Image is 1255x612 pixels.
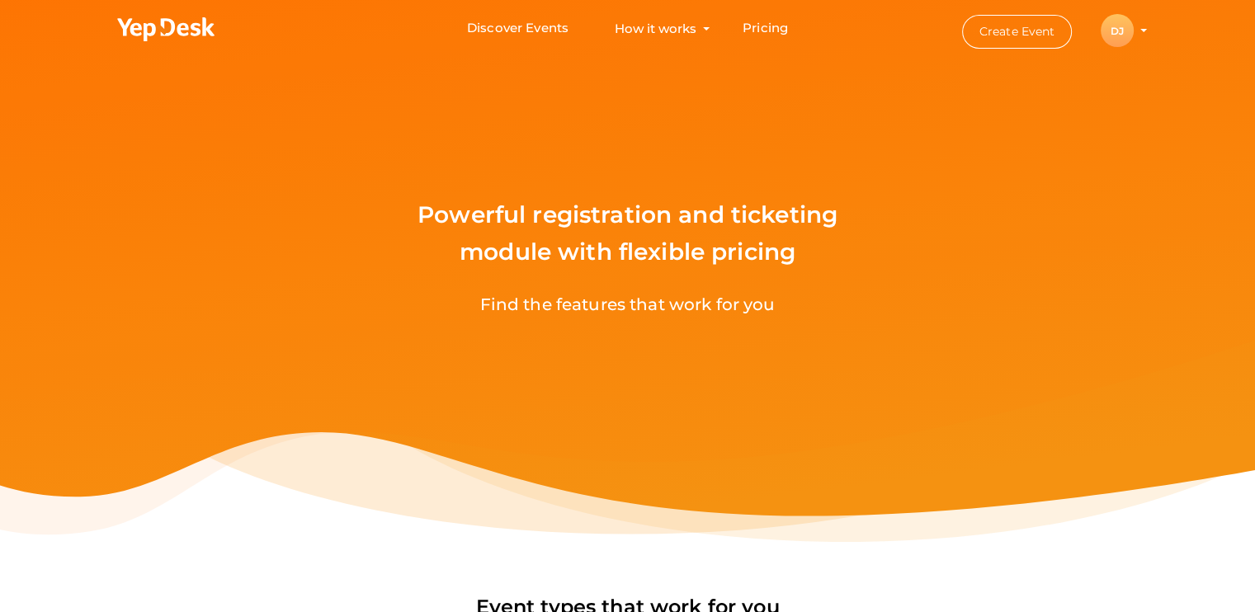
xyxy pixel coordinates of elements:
div: Find the features that work for you [25,291,1229,367]
button: DJ [1096,13,1139,48]
a: Pricing [743,13,788,44]
profile-pic: DJ [1101,25,1134,37]
div: DJ [1101,14,1134,47]
button: Create Event [962,15,1073,49]
button: How it works [610,13,701,44]
div: Powerful registration and ticketing module with flexible pricing [25,176,1229,291]
a: Discover Events [467,13,569,44]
